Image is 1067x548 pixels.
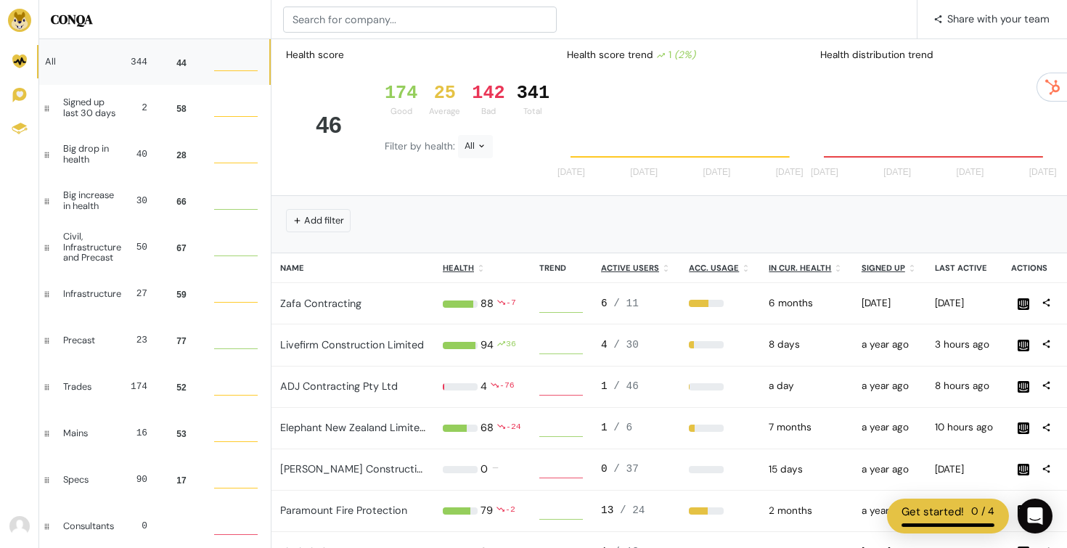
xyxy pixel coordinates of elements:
div: Total [517,105,549,118]
a: Infrastructure 27 59 [39,271,271,317]
div: Mains [63,428,113,438]
div: 90 [124,473,147,486]
div: Health score trend [555,42,808,68]
div: -2 [505,503,515,519]
div: 0 / 4 [971,504,994,520]
img: Brand [8,9,31,32]
div: 2 [133,101,147,115]
a: Trades 174 52 [39,364,271,410]
tspan: [DATE] [776,168,804,178]
u: Active users [601,263,659,273]
h5: CONQA [51,12,259,28]
a: [PERSON_NAME] Constructions [280,462,434,475]
div: Average [429,105,460,118]
a: All 344 44 [39,39,271,85]
a: Specs 90 17 [39,457,271,503]
a: Civil, Infrastructure and Precast 50 67 [39,224,271,271]
div: Civil, Infrastructure and Precast [63,232,125,263]
div: Open Intercom Messenger [1018,499,1052,533]
div: 2024-05-15 11:23am [862,504,917,518]
div: 2024-05-15 11:26am [862,420,917,435]
div: 1 [601,379,671,395]
div: Big increase in health [63,190,120,211]
span: / 24 [620,504,645,516]
a: Precast 23 77 [39,317,271,364]
div: All [45,57,113,67]
div: Big drop in health [63,144,118,165]
div: 2% [689,383,751,390]
span: Filter by health: [385,140,458,152]
div: 13% [689,341,751,348]
div: Health score [283,45,347,65]
div: 25 [429,83,460,105]
span: / 6 [613,422,632,433]
div: 2025-10-06 06:51pm [935,338,994,352]
div: 16 [124,426,147,440]
a: Elephant New Zealand Limited [280,421,426,434]
img: Avatar [9,516,30,536]
tspan: [DATE] [703,168,731,178]
div: 142 [472,83,504,105]
div: 174 [385,83,417,105]
a: Big increase in health 30 66 [39,178,271,224]
div: 2024-05-15 11:28am [862,338,917,352]
div: 1 [601,420,671,436]
div: 2025-10-03 01:06pm [935,296,994,311]
div: 50 [136,240,147,254]
tspan: [DATE] [1029,168,1056,178]
div: 0 [601,462,671,478]
div: 1 [656,48,695,62]
div: -7 [506,296,516,312]
th: Trend [531,253,592,283]
div: 2025-09-28 09:00pm [769,338,843,352]
div: 2024-05-15 11:26am [862,462,917,477]
tspan: [DATE] [557,168,585,178]
div: 4 [481,379,487,395]
div: Consultants [63,521,114,531]
span: / 37 [613,463,639,475]
div: All [458,135,493,158]
a: Mains 16 53 [39,410,271,457]
div: Trades [63,382,113,392]
button: Add filter [286,209,351,232]
div: 341 [517,83,549,105]
span: / 30 [613,339,639,351]
div: 0 [481,462,488,478]
div: 23 [124,333,147,347]
span: / 11 [613,298,639,309]
div: 2025-09-21 10:00pm [769,462,843,477]
a: ADJ Contracting Pty Ltd [280,380,398,393]
div: 88 [481,296,494,312]
div: Specs [63,475,113,485]
div: 6 [601,296,671,312]
div: 2024-05-15 11:28am [862,379,917,393]
u: Signed up [862,263,905,273]
div: -24 [506,420,521,436]
div: 30 [132,194,147,208]
div: 94 [481,338,494,353]
div: 2025-03-23 10:00pm [769,296,843,311]
div: Infrastructure [63,289,121,299]
tspan: [DATE] [883,168,911,178]
div: 2025-10-06 11:17am [935,420,994,435]
u: Acc. Usage [689,263,739,273]
th: Actions [1002,253,1067,283]
input: Search for company... [283,7,557,33]
div: 2025-09-24 01:53pm [935,462,994,477]
div: 4 [601,338,671,353]
div: 2025-10-05 10:00pm [769,379,843,393]
div: 13 [601,503,671,519]
div: Get started! [902,504,964,520]
u: In cur. health [769,263,831,273]
div: 54% [689,507,751,515]
tspan: [DATE] [630,168,658,178]
div: Health distribution trend [809,42,1061,68]
div: 68 [481,420,494,436]
div: Good [385,105,417,118]
div: 2025-08-10 10:00pm [769,504,843,518]
a: Zafa Contracting [280,297,361,310]
div: 174 [124,380,147,393]
div: Bad [472,105,504,118]
div: 27 [133,287,147,300]
tspan: [DATE] [811,168,838,178]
